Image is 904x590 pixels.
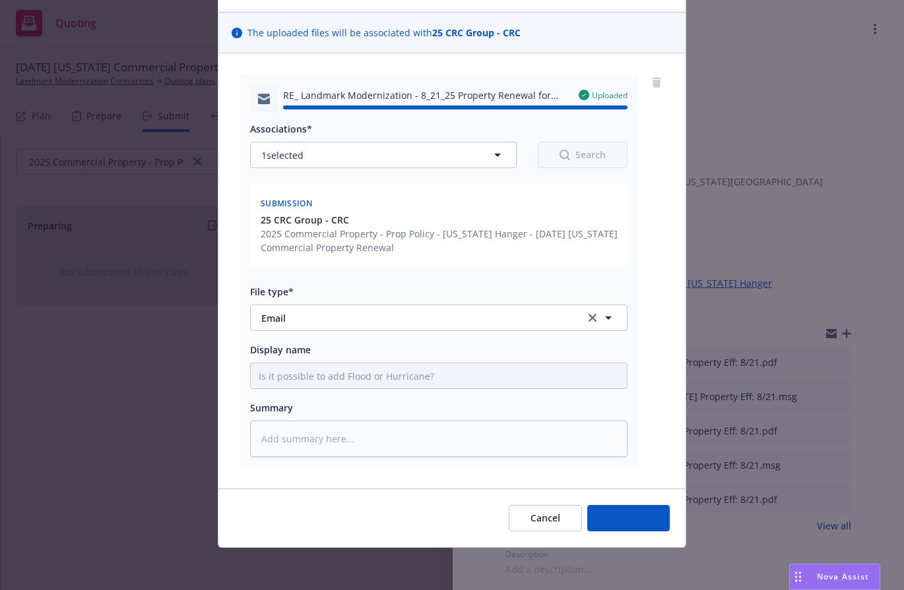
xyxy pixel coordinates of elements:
span: Add files [609,512,648,524]
button: Nova Assist [789,564,880,590]
span: Cancel [531,512,560,524]
button: Add files [587,505,670,531]
input: Add display name here... [251,363,627,388]
div: Drag to move [790,564,806,589]
span: Nova Assist [817,571,869,582]
button: Cancel [509,505,582,531]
